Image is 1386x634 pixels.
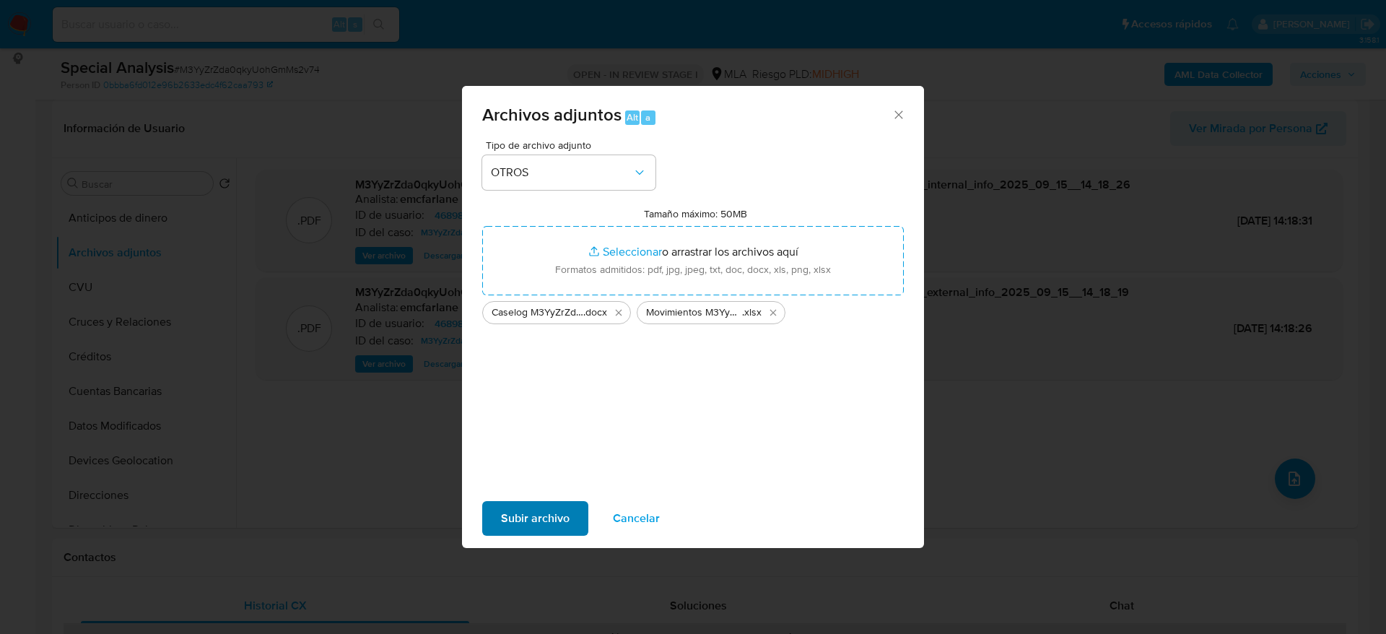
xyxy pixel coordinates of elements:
span: .docx [583,305,607,320]
span: Caselog M3YyZrZda0qkyUohGmMs2v74 [492,305,583,320]
span: a [645,110,650,124]
button: OTROS [482,155,655,190]
span: OTROS [491,165,632,180]
button: Eliminar Caselog M3YyZrZda0qkyUohGmMs2v74.docx [610,304,627,321]
ul: Archivos seleccionados [482,295,904,324]
button: Eliminar Movimientos M3YyZrZda0qkyUohGmMs2v74.xlsx [764,304,782,321]
span: Alt [627,110,638,124]
span: Cancelar [613,503,660,534]
span: Tipo de archivo adjunto [486,140,659,150]
span: Archivos adjuntos [482,102,622,127]
span: Subir archivo [501,503,570,534]
span: .xlsx [742,305,762,320]
span: Movimientos M3YyZrZda0qkyUohGmMs2v74 [646,305,742,320]
button: Cerrar [892,108,905,121]
label: Tamaño máximo: 50MB [644,207,747,220]
button: Cancelar [594,501,679,536]
button: Subir archivo [482,501,588,536]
